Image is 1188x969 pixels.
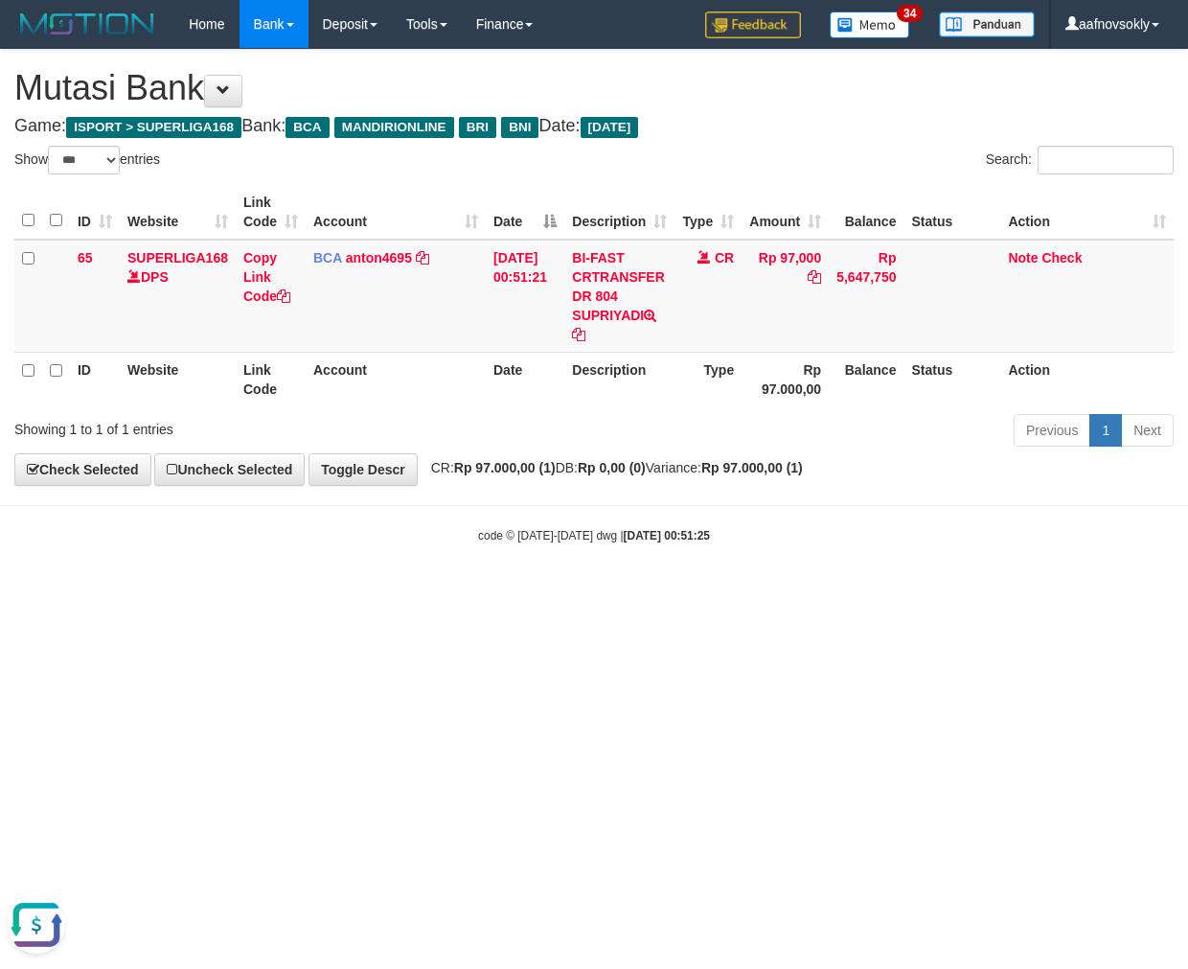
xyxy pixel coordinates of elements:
[70,185,120,240] th: ID: activate to sort column ascending
[897,5,923,22] span: 34
[236,185,306,240] th: Link Code: activate to sort column ascending
[14,69,1174,107] h1: Mutasi Bank
[1038,146,1174,174] input: Search:
[903,185,1000,240] th: Status
[127,250,228,265] a: SUPERLIGA168
[572,327,585,342] a: Copy BI-FAST CRTRANSFER DR 804 SUPRIYADI to clipboard
[459,117,496,138] span: BRI
[243,250,290,304] a: Copy Link Code
[1000,352,1174,406] th: Action
[701,460,803,475] strong: Rp 97.000,00 (1)
[705,12,801,38] img: Feedback.jpg
[120,185,236,240] th: Website: activate to sort column ascending
[14,453,151,486] a: Check Selected
[48,146,120,174] select: Showentries
[14,117,1174,136] h4: Game: Bank: Date:
[8,8,65,65] button: Open LiveChat chat widget
[486,352,564,406] th: Date
[236,352,306,406] th: Link Code
[14,10,160,38] img: MOTION_logo.png
[624,529,710,542] strong: [DATE] 00:51:25
[939,12,1035,37] img: panduan.png
[120,240,236,353] td: DPS
[830,12,910,38] img: Button%20Memo.svg
[306,185,486,240] th: Account: activate to sort column ascending
[486,240,564,353] td: [DATE] 00:51:21
[1041,250,1082,265] a: Check
[578,460,646,475] strong: Rp 0,00 (0)
[313,250,342,265] span: BCA
[478,529,710,542] small: code © [DATE]-[DATE] dwg |
[1089,414,1122,447] a: 1
[564,240,674,353] td: BI-FAST CRTRANSFER DR 804 SUPRIYADI
[674,185,742,240] th: Type: activate to sort column ascending
[154,453,305,486] a: Uncheck Selected
[422,460,803,475] span: CR: DB: Variance:
[674,352,742,406] th: Type
[1121,414,1174,447] a: Next
[742,240,829,353] td: Rp 97,000
[903,352,1000,406] th: Status
[66,117,241,138] span: ISPORT > SUPERLIGA168
[742,185,829,240] th: Amount: activate to sort column ascending
[286,117,329,138] span: BCA
[78,250,93,265] span: 65
[986,146,1174,174] label: Search:
[454,460,556,475] strong: Rp 97.000,00 (1)
[1014,414,1090,447] a: Previous
[70,352,120,406] th: ID
[306,352,486,406] th: Account
[564,185,674,240] th: Description: activate to sort column ascending
[742,352,829,406] th: Rp 97.000,00
[564,352,674,406] th: Description
[829,352,903,406] th: Balance
[501,117,538,138] span: BNI
[14,146,160,174] label: Show entries
[14,412,481,439] div: Showing 1 to 1 of 1 entries
[346,250,412,265] a: anton4695
[1000,185,1174,240] th: Action: activate to sort column ascending
[120,352,236,406] th: Website
[715,250,734,265] span: CR
[416,250,429,265] a: Copy anton4695 to clipboard
[829,185,903,240] th: Balance
[808,269,821,285] a: Copy Rp 97,000 to clipboard
[308,453,418,486] a: Toggle Descr
[486,185,564,240] th: Date: activate to sort column descending
[334,117,454,138] span: MANDIRIONLINE
[829,240,903,353] td: Rp 5,647,750
[581,117,639,138] span: [DATE]
[1008,250,1038,265] a: Note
